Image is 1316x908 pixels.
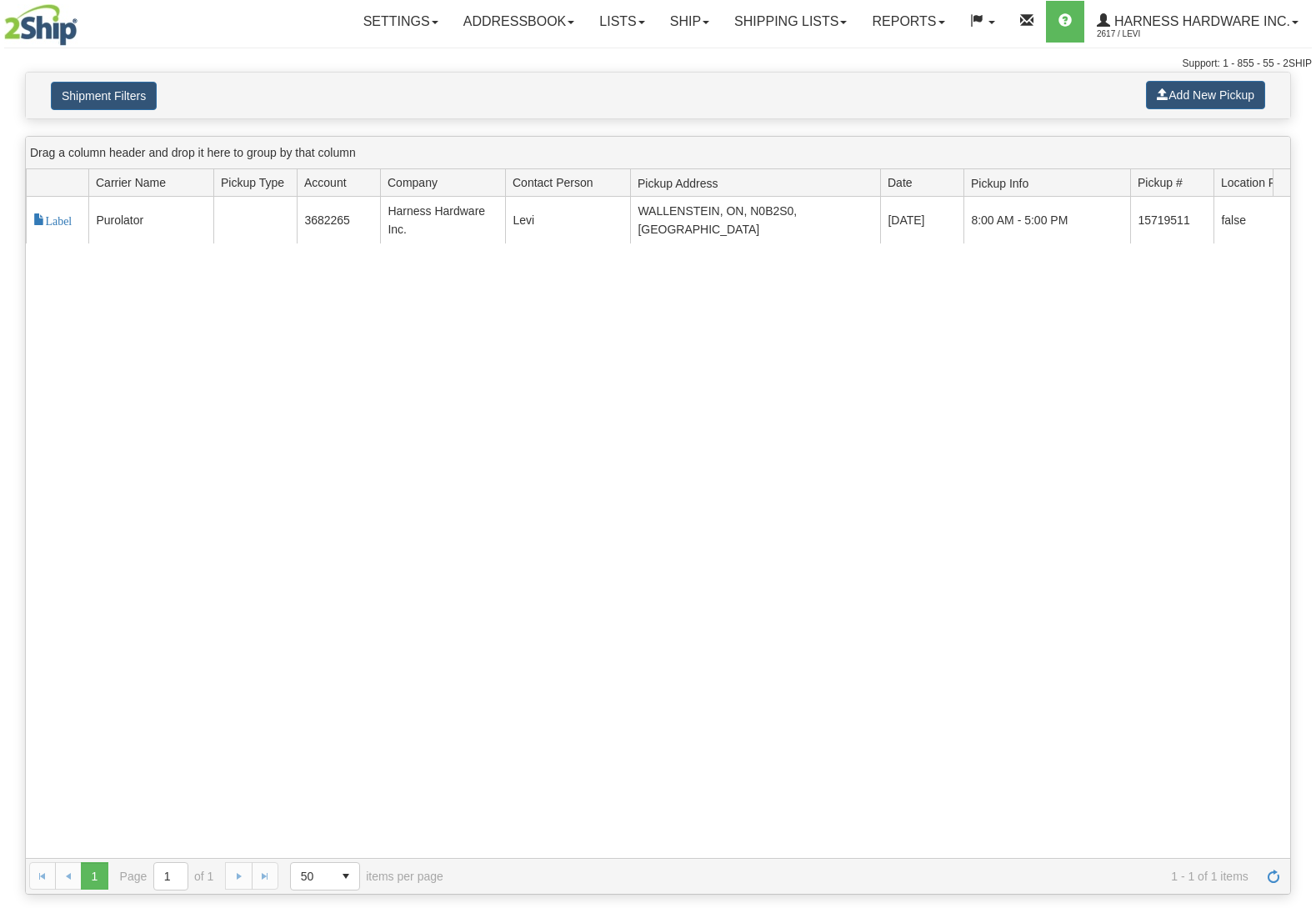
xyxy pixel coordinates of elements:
[26,137,1290,169] div: grid grouping header
[333,863,359,890] span: select
[859,1,957,43] a: Reports
[638,170,880,196] span: Pickup Address
[513,174,593,191] span: Contact Person
[505,197,630,243] td: Levi
[33,213,72,225] span: Label
[388,174,438,191] span: Company
[380,197,505,243] td: Harness Hardware Inc.
[301,868,323,885] span: 50
[880,197,963,243] td: [DATE]
[81,862,108,889] span: Page 1
[51,82,157,110] button: Shipment Filters
[1110,14,1290,28] span: Harness Hardware Inc.
[1278,369,1314,539] iframe: chat widget
[888,174,913,191] span: Date
[1213,197,1297,243] td: false
[4,57,1312,71] div: Support: 1 - 855 - 55 - 2SHIP
[290,862,360,890] span: Page sizes drop down
[1084,1,1311,43] a: Harness Hardware Inc. 2617 / Levi
[467,870,1248,883] span: 1 - 1 of 1 items
[33,213,72,227] a: Label
[1260,862,1287,889] a: Refresh
[304,174,347,191] span: Account
[351,1,451,43] a: Settings
[963,197,1130,243] td: 8:00 AM - 5:00 PM
[297,197,380,243] td: 3682265
[120,862,214,890] span: Page of 1
[88,197,213,243] td: Purolator
[451,1,588,43] a: Addressbook
[971,170,1130,196] span: Pickup Info
[630,197,880,243] td: WALLENSTEIN, ON, N0B2S0, [GEOGRAPHIC_DATA]
[1221,174,1290,191] span: Location Pickup
[658,1,722,43] a: Ship
[1130,197,1213,243] td: 15719511
[722,1,859,43] a: Shipping lists
[154,863,188,890] input: Page 1
[1146,81,1265,109] button: Add New Pickup
[1097,26,1222,43] span: 2617 / Levi
[1138,174,1183,191] span: Pickup #
[221,174,284,191] span: Pickup Type
[4,4,78,46] img: logo2617.jpg
[290,862,443,890] span: items per page
[96,174,166,191] span: Carrier Name
[587,1,657,43] a: Lists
